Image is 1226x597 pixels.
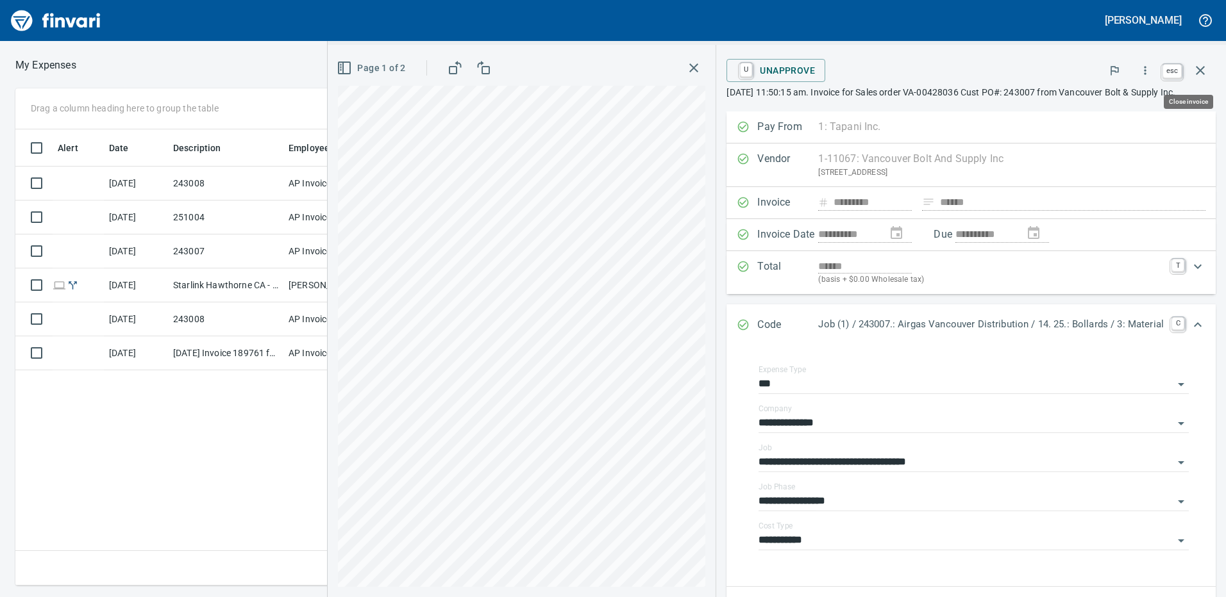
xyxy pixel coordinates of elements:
[104,268,168,302] td: [DATE]
[757,317,818,334] p: Code
[759,483,795,491] label: Job Phase
[737,60,815,81] span: Unapprove
[334,56,410,80] button: Page 1 of 2
[726,304,1216,347] div: Expand
[168,302,283,336] td: 243008
[818,317,1164,332] p: Job (1) / 243007.: Airgas Vancouver Distribution / 14. 25.: Bollards / 3: Material
[757,259,818,286] p: Total
[759,366,806,373] label: Expense Type
[1105,13,1182,27] h5: [PERSON_NAME]
[759,444,772,452] label: Job
[1172,532,1190,550] button: Open
[104,167,168,200] td: [DATE]
[283,302,380,336] td: AP Invoices
[104,336,168,370] td: [DATE]
[109,140,129,156] span: Date
[1172,493,1190,511] button: Open
[283,167,380,200] td: AP Invoices
[818,274,1164,286] p: (basis + $0.00 Wholesale tax)
[759,405,792,413] label: Company
[289,140,330,156] span: Employee
[1172,414,1190,432] button: Open
[1172,375,1190,393] button: Open
[339,60,405,76] span: Page 1 of 2
[1171,259,1184,272] a: T
[173,140,221,156] span: Description
[759,522,793,530] label: Cost Type
[109,140,146,156] span: Date
[726,251,1216,294] div: Expand
[726,86,1216,99] p: [DATE] 11:50:15 am. Invoice for Sales order VA-00428036 Cust PO#: 243007 from Vancouver Bolt & Su...
[289,140,346,156] span: Employee
[740,63,752,77] a: U
[168,268,283,302] td: Starlink Hawthorne CA - Majestic
[1163,64,1182,78] a: esc
[15,58,76,73] p: My Expenses
[104,200,168,234] td: [DATE]
[1172,454,1190,471] button: Open
[15,58,76,73] nav: breadcrumb
[58,140,95,156] span: Alert
[66,281,80,289] span: Split transaction
[53,281,66,289] span: Online transaction
[168,167,283,200] td: 243008
[283,234,380,268] td: AP Invoices
[283,200,380,234] td: AP Invoices
[1171,317,1184,330] a: C
[58,140,78,156] span: Alert
[104,302,168,336] td: [DATE]
[283,336,380,370] td: AP Invoices
[168,200,283,234] td: 251004
[726,59,825,82] button: UUnapprove
[283,268,380,302] td: [PERSON_NAME]
[168,336,283,370] td: [DATE] Invoice 189761 from [PERSON_NAME] Aggressive Enterprises Inc. (1-22812)
[104,234,168,268] td: [DATE]
[173,140,238,156] span: Description
[8,5,104,36] img: Finvari
[168,234,283,268] td: 243007
[1102,10,1185,30] button: [PERSON_NAME]
[31,102,219,115] p: Drag a column heading here to group the table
